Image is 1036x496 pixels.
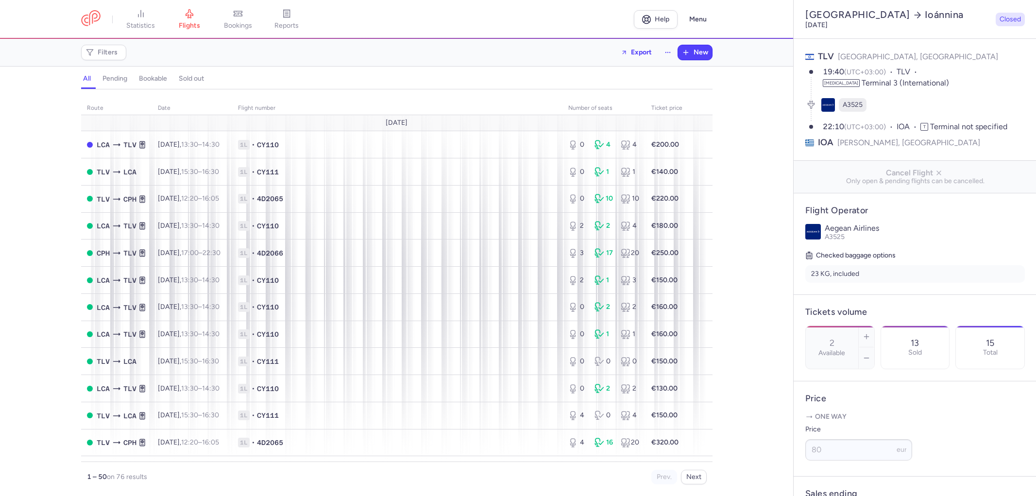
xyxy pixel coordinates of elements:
[621,221,639,231] div: 4
[683,10,713,29] button: Menu
[651,411,678,419] strong: €150.00
[843,100,863,110] span: A3525
[862,78,949,87] span: Terminal 3 (International)
[81,101,152,116] th: route
[651,222,678,230] strong: €180.00
[158,411,219,419] span: [DATE],
[238,357,250,366] span: 1L
[123,139,136,150] span: TLV
[594,438,613,447] div: 16
[594,329,613,339] div: 1
[805,265,1025,283] li: 23 KG, included
[568,410,587,420] div: 4
[252,302,255,312] span: •
[568,140,587,150] div: 0
[651,249,679,257] strong: €250.00
[83,74,91,83] h4: all
[621,194,639,204] div: 10
[844,123,886,131] span: (UTC+03:00)
[158,194,219,203] span: [DATE],
[568,275,587,285] div: 2
[202,411,219,419] time: 16:30
[165,9,214,30] a: flights
[257,357,279,366] span: CY111
[621,384,639,393] div: 2
[386,119,408,127] span: [DATE]
[257,329,279,339] span: CY110
[568,357,587,366] div: 0
[252,221,255,231] span: •
[651,303,678,311] strong: €160.00
[107,473,147,481] span: on 76 results
[801,177,1029,185] span: Only open & pending flights can be cancelled.
[123,329,136,340] span: TLV
[179,74,204,83] h4: sold out
[97,410,110,421] span: TLV
[97,437,110,448] span: TLV
[920,123,928,131] span: T
[181,140,198,149] time: 13:30
[181,140,220,149] span: –
[262,9,311,30] a: reports
[139,74,167,83] h4: bookable
[181,276,220,284] span: –
[87,473,107,481] strong: 1 – 50
[252,194,255,204] span: •
[908,349,922,357] p: Sold
[621,140,639,150] div: 4
[202,140,220,149] time: 14:30
[694,49,708,56] span: New
[123,410,136,421] span: LCA
[805,21,828,29] time: [DATE]
[911,338,919,348] p: 13
[257,438,283,447] span: 4D2065
[181,249,221,257] span: –
[825,233,845,241] span: A3525
[181,384,198,393] time: 13:30
[651,276,678,284] strong: €150.00
[97,167,110,177] span: TLV
[158,438,219,446] span: [DATE],
[1000,15,1021,24] span: Closed
[821,98,835,112] figure: A3 airline logo
[614,45,658,60] button: Export
[123,221,136,231] span: TLV
[651,357,678,365] strong: €150.00
[645,101,688,116] th: Ticket price
[181,411,219,419] span: –
[621,275,639,285] div: 3
[257,384,279,393] span: CY110
[158,140,220,149] span: [DATE],
[181,303,198,311] time: 13:30
[158,384,220,393] span: [DATE],
[823,67,844,76] time: 19:40
[238,410,250,420] span: 1L
[238,275,250,285] span: 1L
[202,330,220,338] time: 14:30
[238,221,250,231] span: 1L
[123,275,136,286] span: TLV
[678,45,712,60] button: New
[805,224,821,239] img: Aegean Airlines logo
[181,438,198,446] time: 12:20
[257,410,279,420] span: CY111
[181,249,199,257] time: 17:00
[568,384,587,393] div: 0
[594,275,613,285] div: 1
[805,393,1025,404] h4: Price
[897,67,921,78] span: TLV
[238,167,250,177] span: 1L
[181,330,220,338] span: –
[123,167,136,177] span: LCA
[805,250,1025,261] h5: Checked baggage options
[274,21,299,30] span: reports
[252,167,255,177] span: •
[97,139,110,150] span: LCA
[232,101,562,116] th: Flight number
[158,168,219,176] span: [DATE],
[252,384,255,393] span: •
[897,121,920,133] span: IOA
[202,303,220,311] time: 14:30
[621,329,639,339] div: 1
[181,194,198,203] time: 12:20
